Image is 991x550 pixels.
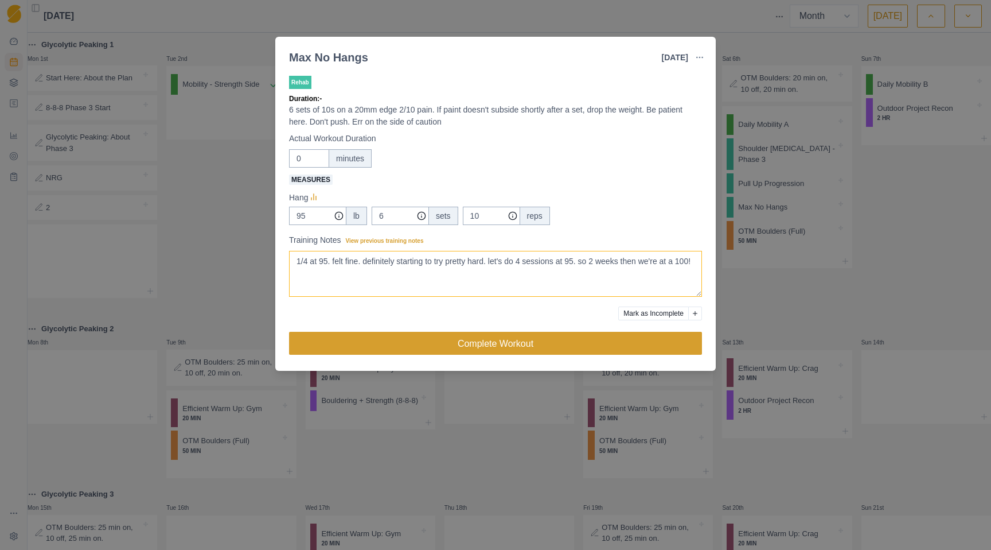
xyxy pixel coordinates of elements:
[618,307,689,320] button: Mark as Incomplete
[329,149,372,168] div: minutes
[289,49,368,66] div: Max No Hangs
[289,175,333,185] span: Measures
[289,76,311,89] p: Rehab
[289,94,702,104] p: Duration: -
[428,207,458,225] div: sets
[520,207,550,225] div: reps
[289,234,695,246] label: Training Notes
[289,104,702,128] p: 6 sets of 10s on a 20mm edge 2/10 pain. If paint doesn't subside shortly after a set, drop the we...
[289,133,695,145] label: Actual Workout Duration
[346,207,367,225] div: lb
[289,251,702,297] textarea: Let's try 95 this session
[346,238,424,244] span: View previous training notes
[289,332,702,355] button: Complete Workout
[662,52,688,64] p: [DATE]
[289,192,308,204] p: Hang
[688,307,702,320] button: Add reason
